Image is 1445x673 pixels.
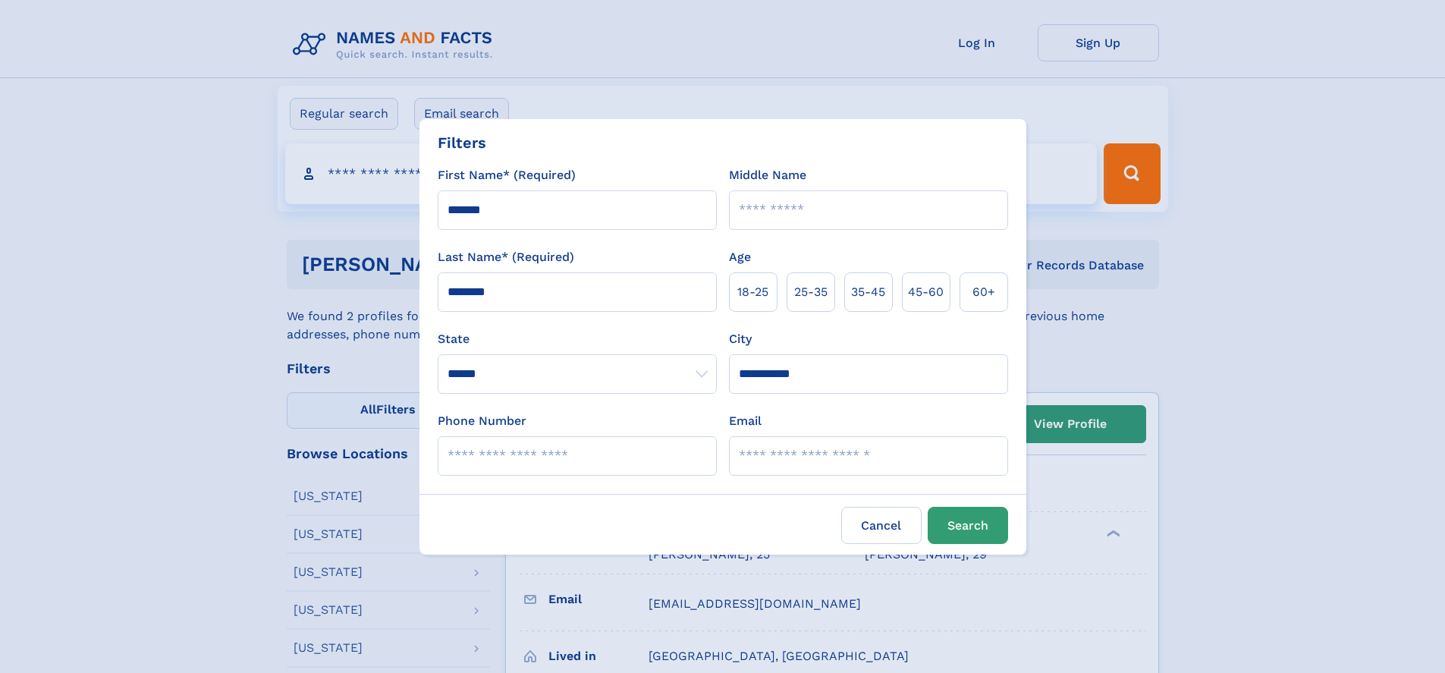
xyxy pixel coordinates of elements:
[908,283,944,301] span: 45‑60
[729,412,762,430] label: Email
[794,283,828,301] span: 25‑35
[729,330,752,348] label: City
[972,283,995,301] span: 60+
[841,507,922,544] label: Cancel
[928,507,1008,544] button: Search
[438,248,574,266] label: Last Name* (Required)
[438,412,526,430] label: Phone Number
[438,330,717,348] label: State
[737,283,768,301] span: 18‑25
[438,166,576,184] label: First Name* (Required)
[729,248,751,266] label: Age
[729,166,806,184] label: Middle Name
[438,131,486,154] div: Filters
[851,283,885,301] span: 35‑45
